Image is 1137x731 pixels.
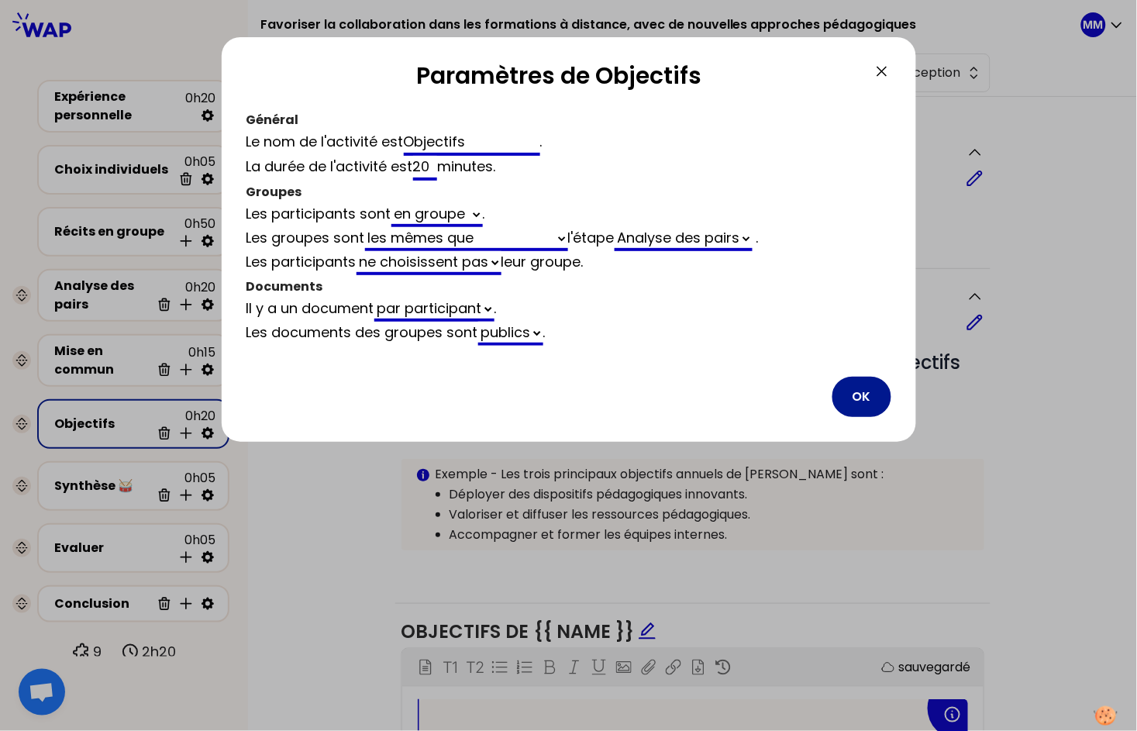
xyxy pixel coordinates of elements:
[832,377,891,417] button: OK
[246,183,302,201] span: Groupes
[246,131,891,156] div: Le nom de l'activité est .
[246,156,891,181] div: La durée de l'activité est minutes .
[413,156,438,181] input: infinie
[246,203,891,227] div: Les participants sont .
[246,322,891,346] div: Les documents des groupes sont .
[246,298,891,322] div: Il y a un document .
[246,251,891,275] div: Les participants leur groupe .
[246,278,323,295] span: Documents
[246,62,873,96] h2: Paramètres de Objectifs
[246,227,891,251] div: Les groupes sont l'étape .
[246,111,299,129] span: Général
